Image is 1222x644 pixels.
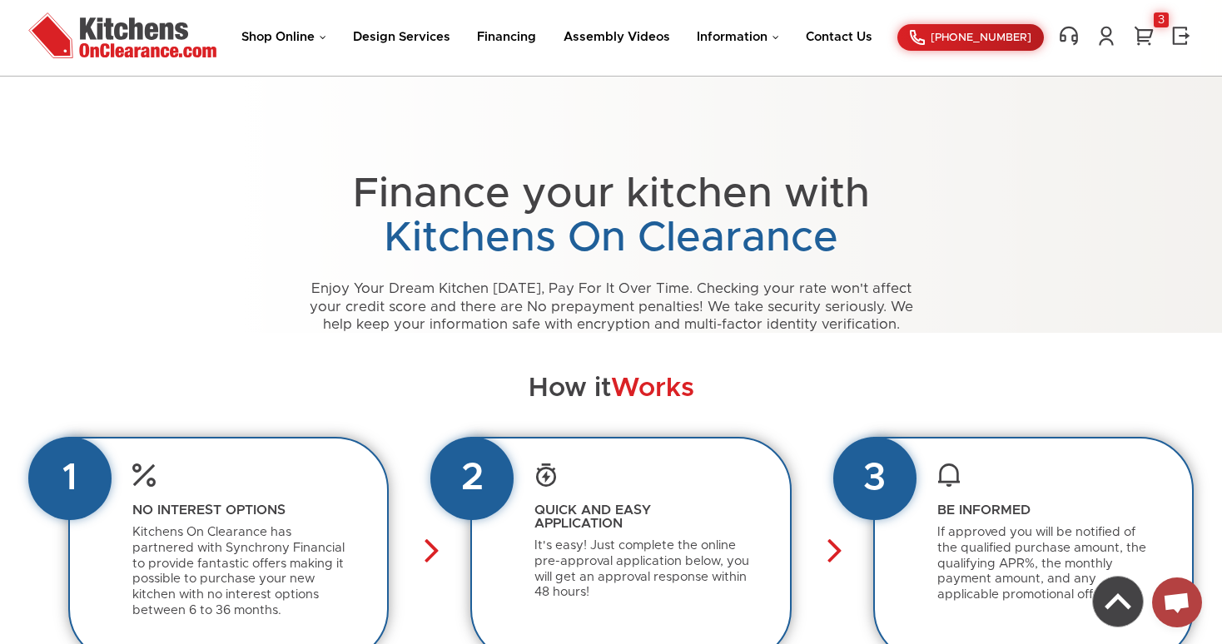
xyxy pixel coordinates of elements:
img: no interest [132,463,156,487]
p: It's easy! Just complete the online pre-approval application below, you will get an approval resp... [534,538,752,601]
a: Financing [477,31,536,43]
p: Kitchens On Clearance has partnered with Synchrony Financial to provide fantastic offers making i... [132,525,350,619]
p: Enjoy Your Dream Kitchen [DATE], Pay For It Over Time. Checking your rate won't affect your credi... [295,280,927,333]
a: Assembly Videos [564,31,670,43]
span: Kitchens On Clearance [384,217,838,259]
a: 3 [1131,25,1156,47]
div: 1 [28,437,112,520]
h1: Finance your kitchen with [28,172,1194,260]
p: If approved you will be notified of the qualified purchase amount, the qualifying APR%, the month... [937,525,1155,603]
span: [PHONE_NUMBER] [931,32,1031,43]
div: 3 [833,437,916,520]
h3: Be Informed [937,503,1031,517]
img: no interest [534,463,558,487]
div: 3 [1154,12,1169,27]
span: Works [611,375,694,402]
img: no interest [937,463,961,487]
div: 2 [430,437,514,520]
a: Contact Us [806,31,872,43]
img: Kitchens On Clearance [28,12,216,58]
a: Shop Online [241,31,326,43]
a: Design Services [353,31,450,43]
h2: How it [28,374,1194,404]
a: Open chat [1152,577,1202,627]
h3: Quick and Easy Application [534,503,651,530]
a: [PHONE_NUMBER] [897,24,1044,51]
a: Information [697,31,779,43]
img: Back to top [1093,577,1143,627]
h3: No Interest Options [132,503,286,517]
